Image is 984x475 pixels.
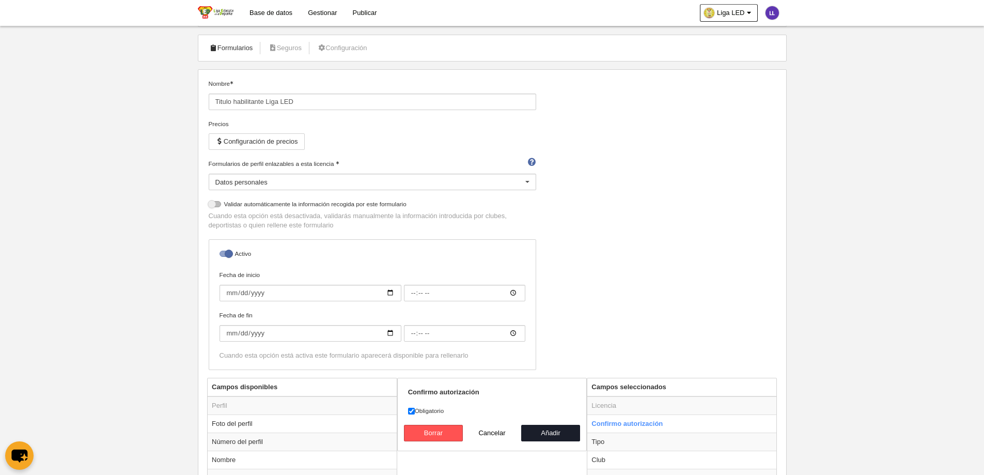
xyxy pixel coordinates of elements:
label: Validar automáticamente la información recogida por este formulario [209,200,536,211]
label: Activo [220,249,525,261]
button: Borrar [404,425,463,441]
div: Precios [209,119,536,129]
button: Añadir [521,425,580,441]
input: Fecha de fin [220,325,401,342]
a: Seguros [262,40,307,56]
strong: Confirmo autorización [408,388,479,396]
label: Nombre [209,79,536,110]
td: Licencia [587,396,776,415]
input: Fecha de inicio [404,285,525,301]
td: Nombre [208,451,397,469]
a: Liga LED [700,4,757,22]
div: Cuando esta opción está activa este formulario aparecerá disponible para rellenarlo [220,351,525,360]
img: c2l6ZT0zMHgzMCZmcz05JnRleHQ9TEwmYmc9NWUzNWIx.png [766,6,779,20]
span: Datos personales [215,178,268,186]
th: Campos seleccionados [587,378,776,396]
a: Formularios [204,40,259,56]
img: Liga LED [198,6,233,19]
span: Liga LED [717,8,744,18]
td: Perfil [208,396,397,415]
button: Configuración de precios [209,133,305,150]
a: Configuración [311,40,372,56]
td: Club [587,451,776,469]
input: Fecha de fin [404,325,525,342]
td: Confirmo autorización [587,415,776,433]
input: Fecha de inicio [220,285,401,301]
label: Fecha de fin [220,311,525,342]
button: Cancelar [463,425,522,441]
i: Obligatorio [336,161,339,164]
td: Tipo [587,433,776,451]
button: chat-button [5,441,34,470]
input: Nombre [209,94,536,110]
img: Oa3ElrZntIAI.30x30.jpg [704,8,714,18]
td: Foto del perfil [208,415,397,433]
label: Obligatorio [408,406,576,416]
label: Fecha de inicio [220,270,525,301]
i: Obligatorio [230,81,233,84]
p: Cuando esta opción está desactivada, validarás manualmente la información introducida por clubes,... [209,211,536,230]
label: Formularios de perfil enlazables a esta licencia [209,159,536,168]
input: Obligatorio [408,408,415,415]
th: Campos disponibles [208,378,397,396]
td: Número del perfil [208,433,397,451]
